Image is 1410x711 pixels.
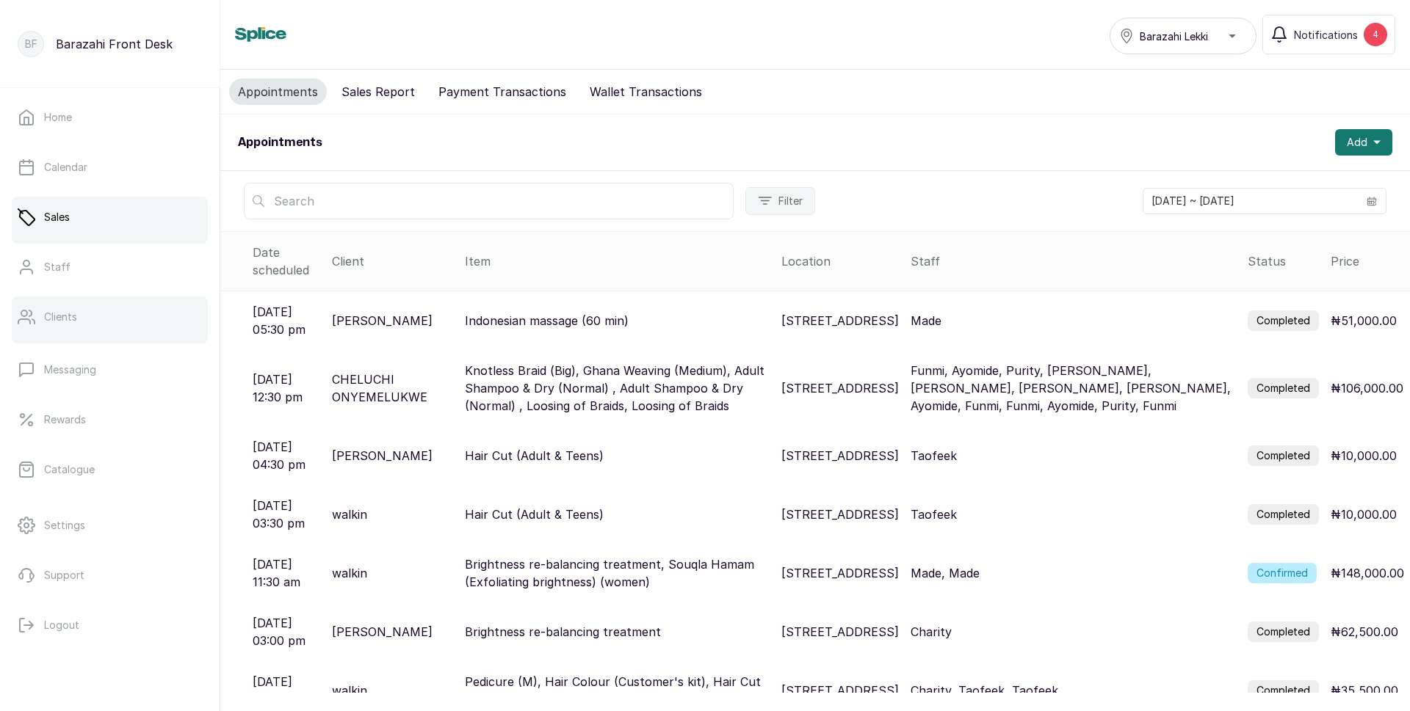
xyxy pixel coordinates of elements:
div: Location [781,252,899,270]
p: Home [44,110,72,125]
p: Taofeek [911,447,957,464]
p: [DATE] 05:30 pm [253,303,320,338]
p: ₦62,500.00 [1331,623,1398,641]
label: Completed [1248,504,1319,525]
input: Search [244,183,734,219]
p: Rewards [44,412,86,427]
p: BF [25,37,37,51]
div: Date scheduled [253,244,320,279]
p: [DATE] 04:30 pm [253,438,320,473]
span: Add [1347,135,1367,150]
p: Knotless Braid (Big), Ghana Weaving (Medium), Adult Shampoo & Dry (Normal) , Adult Shampoo & Dry ... [465,362,770,415]
p: Logout [44,618,79,632]
label: Confirmed [1248,563,1317,583]
p: Hair Cut (Adult & Teens) [465,506,604,523]
a: Home [12,97,208,138]
span: Filter [778,194,803,208]
a: Settings [12,505,208,546]
p: walkin [332,682,367,699]
div: Client [332,252,452,270]
button: Barazahi Lekki [1110,18,1257,54]
svg: calendar [1367,196,1377,206]
p: [STREET_ADDRESS] [781,506,899,523]
button: Logout [12,605,208,646]
p: Made [911,312,941,329]
p: [PERSON_NAME] [332,447,433,464]
p: Catalogue [44,462,95,477]
p: ₦35,500.00 [1331,682,1398,699]
p: [PERSON_NAME] [332,623,433,641]
p: [STREET_ADDRESS] [781,682,899,699]
label: Completed [1248,378,1319,398]
button: Sales Report [333,79,424,105]
a: Clients [12,296,208,338]
p: Calendar [44,160,87,175]
span: Barazahi Lekki [1140,29,1208,44]
p: Indonesian massage (60 min) [465,312,629,329]
span: Notifications [1294,27,1358,43]
p: Messaging [44,362,96,377]
div: Item [465,252,770,270]
a: Staff [12,247,208,288]
input: Select date [1143,189,1358,214]
p: Staff [44,260,70,274]
p: [STREET_ADDRESS] [781,379,899,397]
a: Messaging [12,349,208,390]
p: [STREET_ADDRESS] [781,623,899,641]
p: Sales [44,210,70,225]
a: Catalogue [12,449,208,490]
p: Brightness re-balancing treatment, Souqla Hamam (Exfoliating brightness) (women) [465,555,770,591]
div: Price [1331,252,1404,270]
a: Rewards [12,399,208,440]
label: Completed [1248,445,1319,466]
p: Pedicure (M), Hair Colour (Customer's kit), Hair Cut (Adult & Teens) [465,673,770,708]
p: [DATE] 03:30 pm [253,497,320,532]
p: Funmi, Ayomide, Purity, [PERSON_NAME], [PERSON_NAME], [PERSON_NAME], [PERSON_NAME], Ayomide, Funm... [911,362,1236,415]
p: Taofeek [911,506,957,523]
label: Completed [1248,680,1319,701]
div: Staff [911,252,1236,270]
button: Payment Transactions [430,79,575,105]
p: walkin [332,564,367,582]
h1: Appointments [238,134,322,151]
p: CHELUCHI ONYEMELUKWE [332,371,452,406]
button: Add [1335,129,1392,156]
a: Calendar [12,147,208,188]
p: ₦148,000.00 [1331,564,1404,582]
button: Notifications4 [1262,15,1395,54]
p: Hair Cut (Adult & Teens) [465,447,604,464]
button: Appointments [229,79,327,105]
p: Support [44,568,84,583]
p: [DATE] 12:30 pm [253,371,320,406]
p: ₦106,000.00 [1331,379,1403,397]
p: [STREET_ADDRESS] [781,564,899,582]
p: [PERSON_NAME] [332,312,433,329]
p: [STREET_ADDRESS] [781,447,899,464]
p: walkin [332,506,367,523]
p: [DATE] 11:30 am [253,555,320,591]
button: Filter [745,187,815,215]
p: Brightness re-balancing treatment [465,623,661,641]
p: [STREET_ADDRESS] [781,312,899,329]
p: ₦10,000.00 [1331,447,1397,464]
p: Clients [44,310,77,324]
p: [DATE] 03:00 pm [253,614,320,649]
a: Sales [12,197,208,238]
a: Support [12,555,208,596]
p: ₦51,000.00 [1331,312,1397,329]
p: Settings [44,518,85,533]
p: ₦10,000.00 [1331,506,1397,523]
p: Made, Made [911,564,980,582]
p: Charity [911,623,952,641]
div: 4 [1364,23,1387,46]
button: Wallet Transactions [581,79,711,105]
p: Barazahi Front Desk [56,35,173,53]
label: Completed [1248,621,1319,642]
p: Charity, Taofeek, Taofeek [911,682,1058,699]
label: Completed [1248,310,1319,331]
p: [DATE] 01:00 pm [253,673,320,708]
div: Status [1248,252,1319,270]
